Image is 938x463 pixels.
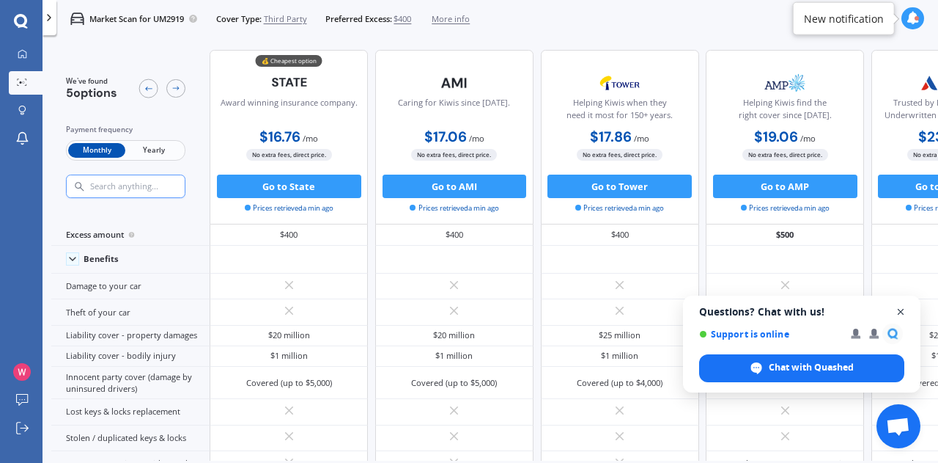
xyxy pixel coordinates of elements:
span: Prices retrieved a min ago [575,203,664,214]
p: Market Scan for UM2919 [89,13,184,25]
div: $400 [541,225,699,245]
span: Close chat [892,303,910,321]
img: AMI-text-1.webp [416,68,493,98]
span: Questions? Chat with us! [699,306,904,318]
img: Tower.webp [581,68,659,98]
button: Go to Tower [547,175,692,198]
span: More info [432,13,470,25]
span: $400 [394,13,411,25]
div: Damage to your car [51,274,210,299]
div: $1 million [601,350,638,362]
div: $1 million [435,350,473,362]
div: Payment frequency [66,124,185,136]
div: Stolen / duplicated keys & locks [51,426,210,451]
div: 💰 Cheapest option [256,55,322,67]
span: 5 options [66,85,117,101]
span: Monthly [68,143,125,158]
span: Preferred Excess: [325,13,392,25]
span: Support is online [699,329,841,340]
div: Covered (up to $5,000) [246,377,332,389]
span: / mo [469,133,484,144]
span: No extra fees, direct price. [246,149,332,160]
div: Lost keys & locks replacement [51,399,210,425]
button: Go to AMI [383,175,527,198]
span: No extra fees, direct price. [742,149,828,160]
div: Innocent party cover (damage by uninsured drivers) [51,367,210,399]
div: $25 million [599,329,640,341]
div: $400 [375,225,533,245]
div: Caring for Kiwis since [DATE]. [398,97,510,126]
div: Covered (up to $5,000) [411,377,497,389]
div: Excess amount [51,225,210,245]
div: Helping Kiwis find the right cover since [DATE]. [716,97,854,126]
div: $500 [706,225,864,245]
span: Yearly [125,143,182,158]
div: $20 million [268,329,310,341]
b: $17.06 [424,128,467,146]
img: car.f15378c7a67c060ca3f3.svg [70,12,84,26]
b: $17.86 [590,128,632,146]
div: New notification [804,11,884,26]
span: Chat with Quashed [769,361,854,374]
div: Covered (up to $4,000) [577,377,662,389]
div: $1 million [270,350,308,362]
span: No extra fees, direct price. [577,149,662,160]
button: Go to State [217,175,361,198]
div: Liability cover - bodily injury [51,346,210,367]
span: We've found [66,76,117,87]
div: Benefits [84,254,119,264]
div: $400 [210,225,368,245]
span: Prices retrieved a min ago [741,203,830,214]
b: $19.06 [754,128,798,146]
span: Third Party [264,13,307,25]
img: AMP.webp [746,68,824,98]
span: Prices retrieved a min ago [245,203,333,214]
span: / mo [303,133,318,144]
button: Go to AMP [713,175,857,198]
div: Open chat [876,404,920,448]
div: $20 million [433,329,475,341]
div: Chat with Quashed [699,354,904,382]
div: Award winning insurance company. [221,97,358,126]
b: $16.76 [259,128,300,146]
span: / mo [800,133,816,144]
input: Search anything... [89,181,209,192]
span: Cover Type: [216,13,262,25]
span: No extra fees, direct price. [411,149,497,160]
div: Theft of your car [51,299,210,325]
div: Helping Kiwis when they need it most for 150+ years. [550,97,688,126]
img: ACg8ocJ7jFDeinBvRqEG-HkOdf3mNCgVX7C3vy9XDH4Uj-gBlj-3tA=s96-c [13,363,31,381]
div: Liability cover - property damages [51,326,210,346]
span: Prices retrieved a min ago [410,203,498,214]
img: State-text-1.webp [251,68,328,96]
span: / mo [634,133,649,144]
